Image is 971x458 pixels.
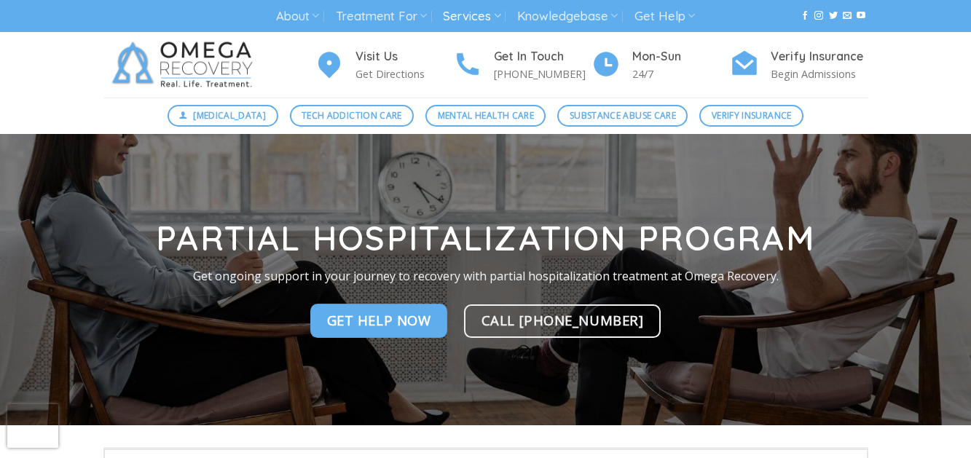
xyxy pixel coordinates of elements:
span: Tech Addiction Care [302,108,402,122]
span: Mental Health Care [438,108,534,122]
a: Tech Addiction Care [290,105,414,127]
a: Treatment For [336,3,427,30]
span: Verify Insurance [712,108,792,122]
p: [PHONE_NUMBER] [494,66,591,82]
a: Services [443,3,500,30]
h4: Get In Touch [494,47,591,66]
img: Omega Recovery [103,32,267,98]
a: Mental Health Care [425,105,546,127]
a: Verify Insurance Begin Admissions [730,47,868,83]
span: Substance Abuse Care [570,108,676,122]
a: Follow on Twitter [829,11,838,21]
a: Get In Touch [PHONE_NUMBER] [453,47,591,83]
p: Get Directions [355,66,453,82]
span: [MEDICAL_DATA] [193,108,266,122]
a: About [276,3,319,30]
a: Verify Insurance [699,105,803,127]
a: Follow on Instagram [814,11,823,21]
a: Visit Us Get Directions [315,47,453,83]
a: Substance Abuse Care [557,105,688,127]
h4: Visit Us [355,47,453,66]
a: Get Help Now [310,304,448,338]
a: Follow on Facebook [801,11,809,21]
span: Call [PHONE_NUMBER] [481,309,644,331]
iframe: reCAPTCHA [7,404,58,448]
a: Get Help [634,3,695,30]
a: Send us an email [843,11,852,21]
a: Follow on YouTube [857,11,865,21]
span: Get Help Now [327,310,431,331]
strong: Partial Hospitalization Program [156,217,815,259]
h4: Verify Insurance [771,47,868,66]
h4: Mon-Sun [632,47,730,66]
p: Get ongoing support in your journey to recovery with partial hospitalization treatment at Omega R... [93,267,879,286]
p: 24/7 [632,66,730,82]
a: Knowledgebase [517,3,618,30]
a: [MEDICAL_DATA] [168,105,278,127]
a: Call [PHONE_NUMBER] [464,304,661,338]
p: Begin Admissions [771,66,868,82]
